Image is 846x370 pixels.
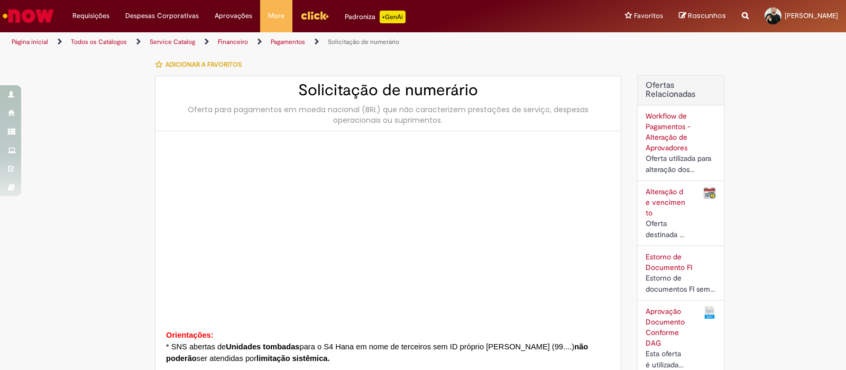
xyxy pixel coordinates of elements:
[328,38,399,46] a: Solicitação de numerário
[380,11,406,23] p: +GenAi
[166,342,588,363] strong: não poderão
[646,273,716,295] div: Estorno de documentos FI sem partidas compensadas
[166,331,214,339] span: Orientações:
[703,306,716,319] img: Aprovação Documento Conforme DAG
[646,252,692,272] a: Estorno de Documento FI
[345,11,406,23] div: Padroniza
[256,354,330,363] strong: limitação sistêmica.
[703,186,716,199] img: Alteração de vencimento
[646,111,691,152] a: Workflow de Pagamentos - Alteração de Aprovadores
[646,81,716,100] h2: Ofertas Relacionadas
[679,11,726,21] a: Rascunhos
[785,11,838,20] span: [PERSON_NAME]
[646,153,716,175] div: Oferta utilizada para alteração dos aprovadores cadastrados no workflow de documentos a pagar.
[646,187,685,218] a: Alteração de vencimento
[166,82,610,99] h2: Solicitação de numerário
[155,53,247,76] button: Adicionar a Favoritos
[271,38,305,46] a: Pagamentos
[226,342,299,351] strong: Unidades tombadas
[646,306,685,348] a: Aprovação Documento Conforme DAG
[166,342,588,363] span: * SNS abertas de para o S4 Hana em nome de terceiros sem ID próprio [PERSON_NAME] (99....) ser at...
[1,5,56,26] img: ServiceNow
[150,38,195,46] a: Service Catalog
[646,218,687,240] div: Oferta destinada à alteração de data de pagamento
[218,38,248,46] a: Financeiro
[215,11,252,21] span: Aprovações
[268,11,284,21] span: More
[72,11,109,21] span: Requisições
[166,147,562,308] img: sys_attachment.do
[300,7,329,23] img: click_logo_yellow_360x200.png
[688,11,726,21] span: Rascunhos
[165,60,242,69] span: Adicionar a Favoritos
[166,104,610,125] div: Oferta para pagamentos em moeda nacional (BRL) que não caracterizem prestações de serviço, despes...
[8,32,556,52] ul: Trilhas de página
[71,38,127,46] a: Todos os Catálogos
[12,38,48,46] a: Página inicial
[125,11,199,21] span: Despesas Corporativas
[634,11,663,21] span: Favoritos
